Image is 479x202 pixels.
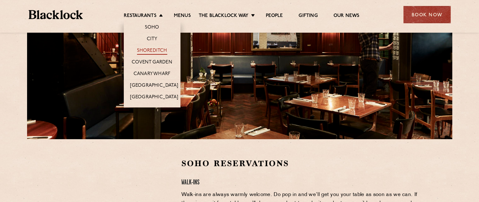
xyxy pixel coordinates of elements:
[334,13,360,20] a: Our News
[174,13,191,20] a: Menus
[29,10,83,19] img: BL_Textured_Logo-footer-cropped.svg
[181,158,423,169] h2: Soho Reservations
[134,71,170,78] a: Canary Wharf
[266,13,283,20] a: People
[130,83,178,90] a: [GEOGRAPHIC_DATA]
[299,13,317,20] a: Gifting
[199,13,248,20] a: The Blacklock Way
[132,59,172,66] a: Covent Garden
[403,6,451,23] div: Book Now
[145,25,159,31] a: Soho
[130,94,178,101] a: [GEOGRAPHIC_DATA]
[181,178,423,187] h4: Walk-Ins
[124,13,157,20] a: Restaurants
[137,48,167,55] a: Shoreditch
[147,36,157,43] a: City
